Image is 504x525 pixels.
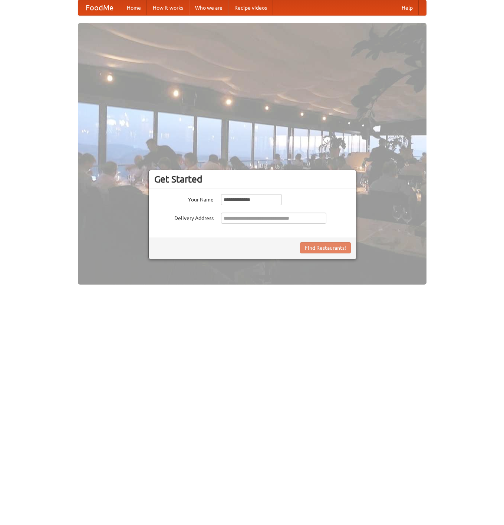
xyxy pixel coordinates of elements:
[228,0,273,15] a: Recipe videos
[396,0,419,15] a: Help
[154,174,351,185] h3: Get Started
[121,0,147,15] a: Home
[154,213,214,222] label: Delivery Address
[154,194,214,203] label: Your Name
[300,242,351,253] button: Find Restaurants!
[189,0,228,15] a: Who we are
[78,0,121,15] a: FoodMe
[147,0,189,15] a: How it works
